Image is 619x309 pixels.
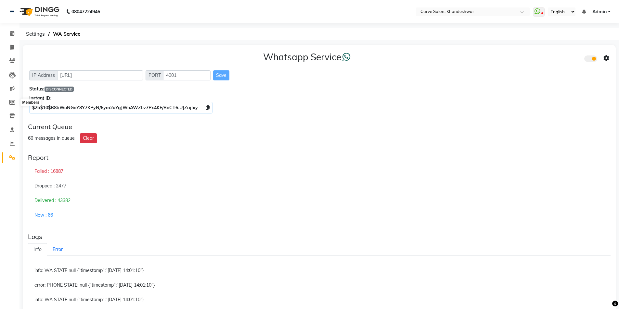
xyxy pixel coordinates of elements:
[263,52,351,63] h3: Whatsapp Service
[17,3,61,21] img: logo
[28,292,611,307] div: info: WA STATE null {"timestamp":"[DATE] 14:01:10"}
[28,154,611,161] div: Report
[29,86,609,92] div: Status:
[163,70,211,80] input: Sizing example input
[28,208,611,222] div: New : 66
[45,87,74,92] span: DISCONNECTED
[29,95,609,102] div: Instant ID:
[28,263,611,278] div: info: WA STATE null {"timestamp":"[DATE] 14:01:10"}
[28,193,611,208] div: Delivered : 43382
[28,123,611,131] div: Current Queue
[80,133,97,143] button: Clear
[20,99,41,106] div: Members
[57,70,143,80] input: Sizing example input
[50,28,84,40] span: WA Service
[28,135,75,142] div: 66 messages in queue
[29,70,58,80] span: IP Address
[32,105,198,111] span: $2b$10$B8bWoNGoY8Y7KPyN/6ym2uYgJWnAWZLv7Px4KE/BoCT6.UJZajIxy
[28,179,611,194] div: Dropped : 2477
[592,8,607,15] span: Admin
[146,70,164,80] span: PORT
[23,28,48,40] span: Settings
[28,243,47,256] a: Info
[28,164,611,179] div: Failed : 16887
[28,278,611,293] div: error: PHONE STATE: null {"timestamp":"[DATE] 14:01:10"}
[71,3,100,21] b: 08047224946
[28,233,611,241] div: Logs
[47,243,68,256] a: Error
